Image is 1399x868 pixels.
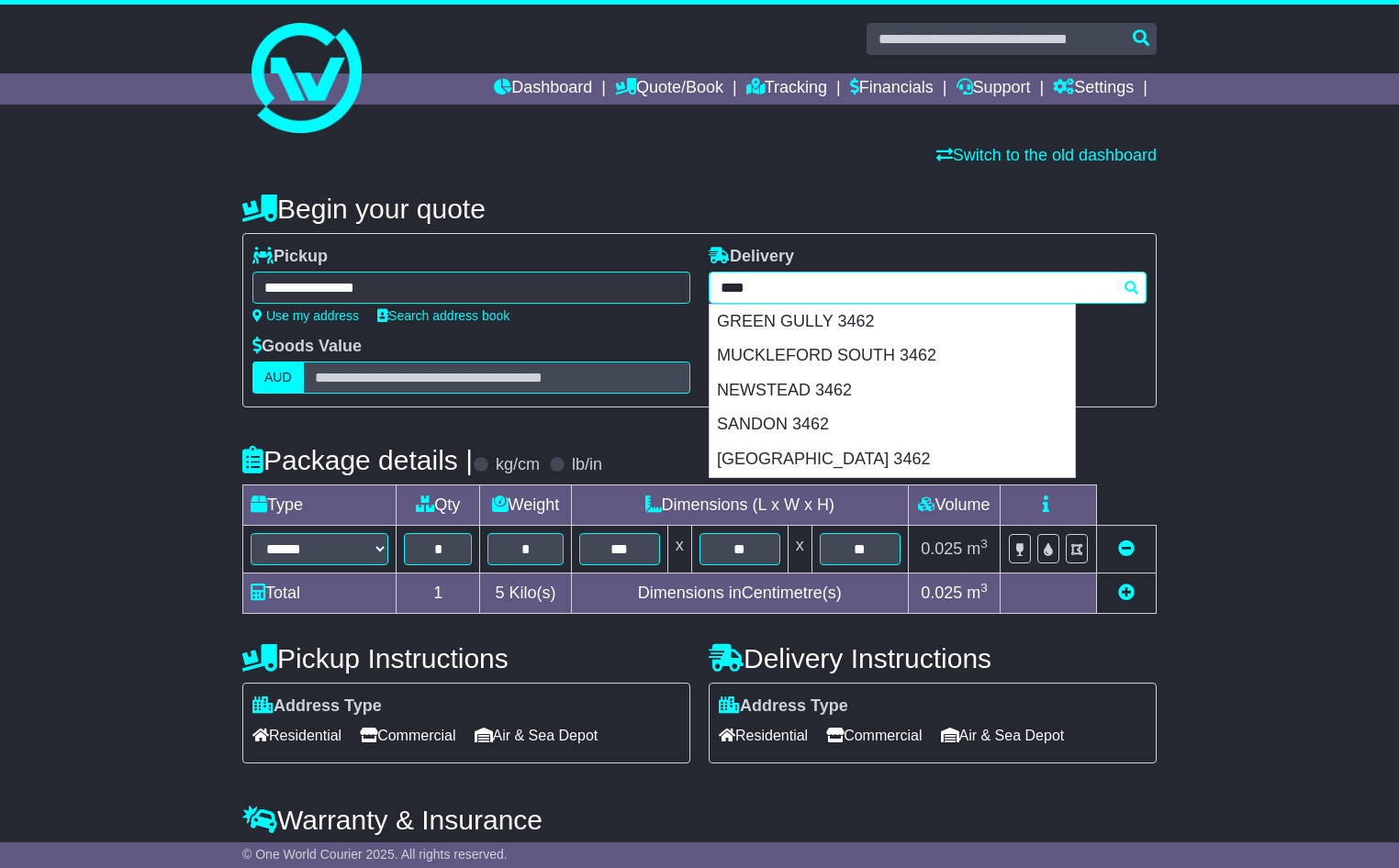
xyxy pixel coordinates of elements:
[571,573,908,614] td: Dimensions in Centimetre(s)
[1053,73,1134,105] a: Settings
[710,339,1075,373] div: MUCKLEFORD SOUTH 3462
[957,73,1031,105] a: Support
[719,696,848,717] label: Address Type
[242,445,473,475] h4: Package details |
[615,73,723,105] a: Quote/Book
[475,721,599,750] span: Air & Sea Depot
[980,537,988,551] sup: 3
[667,526,691,573] td: x
[710,442,1075,477] div: [GEOGRAPHIC_DATA] 3462
[941,721,1065,750] span: Air & Sea Depot
[719,721,808,750] span: Residential
[1118,584,1135,602] a: Add new item
[710,373,1075,408] div: NEWSTEAD 3462
[710,407,1075,442] div: SANDON 3462
[252,308,359,323] a: Use my address
[921,584,962,602] span: 0.025
[710,305,1075,339] div: GREEN GULLY 3462
[252,337,362,357] label: Goods Value
[496,455,540,475] label: kg/cm
[397,573,480,614] td: 1
[252,247,328,267] label: Pickup
[242,194,1157,224] h4: Begin your quote
[921,540,962,558] span: 0.025
[242,847,508,862] span: © One World Courier 2025. All rights reserved.
[495,584,504,602] span: 5
[360,721,455,750] span: Commercial
[252,362,304,394] label: AUD
[936,146,1157,164] a: Switch to the old dashboard
[980,581,988,595] sup: 3
[242,643,690,673] h4: Pickup Instructions
[967,584,988,602] span: m
[709,247,794,267] label: Delivery
[252,721,341,750] span: Residential
[243,573,397,614] td: Total
[480,485,571,526] td: Weight
[397,485,480,526] td: Qty
[243,485,397,526] td: Type
[572,455,602,475] label: lb/in
[1118,540,1135,558] a: Remove this item
[788,526,811,573] td: x
[746,73,827,105] a: Tracking
[377,308,509,323] a: Search address book
[709,643,1157,673] h4: Delivery Instructions
[908,485,1000,526] td: Volume
[850,73,934,105] a: Financials
[967,540,988,558] span: m
[571,485,908,526] td: Dimensions (L x W x H)
[494,73,592,105] a: Dashboard
[826,721,922,750] span: Commercial
[252,696,382,717] label: Address Type
[242,805,1157,835] h4: Warranty & Insurance
[480,573,571,614] td: Kilo(s)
